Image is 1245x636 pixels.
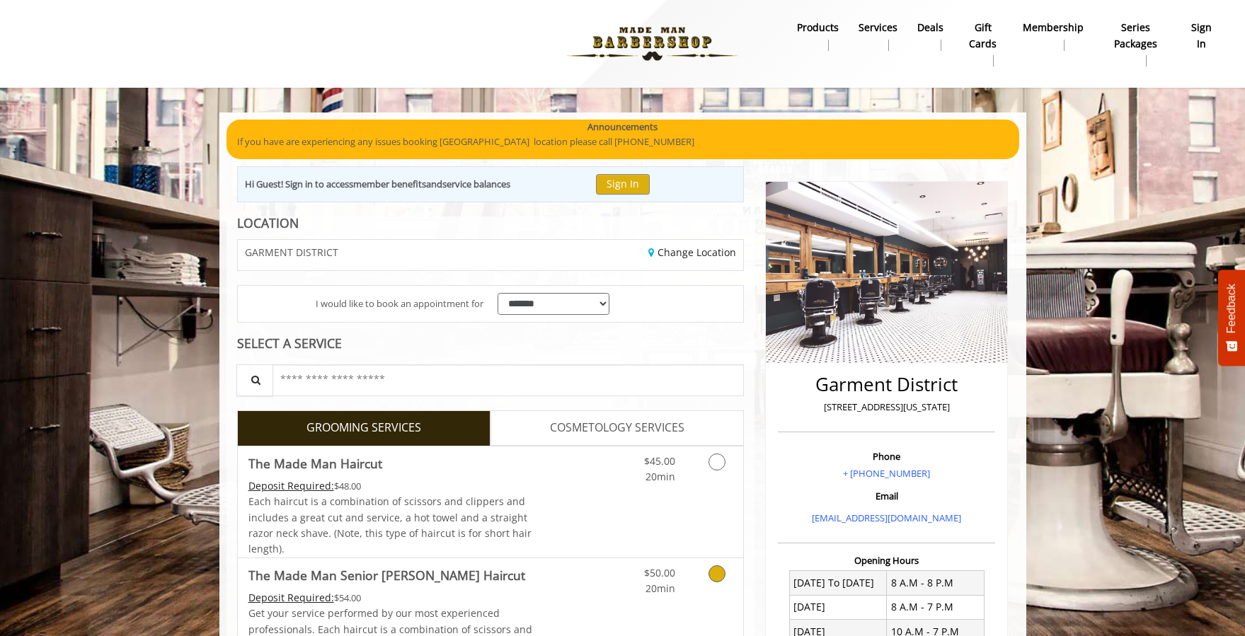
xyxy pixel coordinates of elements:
[1225,284,1238,333] span: Feedback
[1013,18,1094,54] a: MembershipMembership
[1094,18,1178,70] a: Series packagesSeries packages
[887,571,985,595] td: 8 A.M - 8 P.M
[248,453,382,473] b: The Made Man Haircut
[248,478,533,494] div: $48.00
[646,582,675,595] span: 20min
[781,400,992,415] p: [STREET_ADDRESS][US_STATE]
[236,364,273,396] button: Service Search
[596,174,650,195] button: Sign In
[781,374,992,395] h2: Garment District
[1218,270,1245,366] button: Feedback - Show survey
[237,134,1009,149] p: If you have are experiencing any issues booking [GEOGRAPHIC_DATA] location please call [PHONE_NUM...
[248,479,334,492] span: This service needs some Advance to be paid before we block your appointment
[306,419,421,437] span: GROOMING SERVICES
[781,491,992,501] h3: Email
[1188,20,1215,52] b: sign in
[778,555,995,565] h3: Opening Hours
[353,178,426,190] b: member benefits
[787,18,849,54] a: Productsproducts
[859,20,897,35] b: Services
[781,451,992,461] h3: Phone
[248,495,532,555] span: Each haircut is a combination of scissors and clippers and includes a great cut and service, a ho...
[248,590,533,606] div: $54.00
[917,20,943,35] b: Deals
[245,247,338,258] span: GARMENT DISTRICT
[587,120,658,134] b: Announcements
[1103,20,1168,52] b: Series packages
[953,18,1014,70] a: Gift cardsgift cards
[644,566,675,579] span: $50.00
[849,18,907,54] a: ServicesServices
[555,5,750,83] img: Made Man Barbershop logo
[248,565,525,585] b: The Made Man Senior [PERSON_NAME] Haircut
[646,470,675,483] span: 20min
[789,595,887,619] td: [DATE]
[237,214,299,231] b: LOCATION
[843,467,930,480] a: + [PHONE_NUMBER]
[907,18,953,54] a: DealsDeals
[812,511,961,524] a: [EMAIL_ADDRESS][DOMAIN_NAME]
[887,595,985,619] td: 8 A.M - 7 P.M
[550,419,684,437] span: COSMETOLOGY SERVICES
[648,245,736,259] a: Change Location
[797,20,839,35] b: products
[789,571,887,595] td: [DATE] To [DATE]
[1023,20,1084,35] b: Membership
[316,296,483,311] span: I would like to book an appointment for
[248,591,334,604] span: This service needs some Advance to be paid before we block your appointment
[644,454,675,468] span: $45.00
[1178,18,1224,54] a: sign insign in
[442,178,510,190] b: service balances
[237,337,745,350] div: SELECT A SERVICE
[245,177,510,192] div: Hi Guest! Sign in to access and
[963,20,1004,52] b: gift cards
